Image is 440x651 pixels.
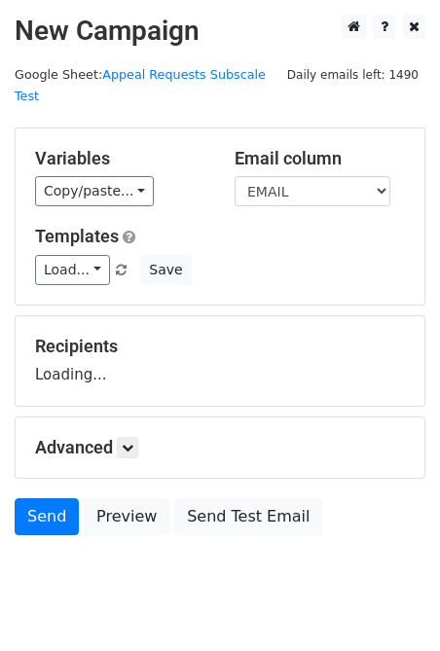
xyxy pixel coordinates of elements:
a: Load... [35,255,110,285]
h5: Recipients [35,336,405,357]
h2: New Campaign [15,15,425,48]
a: Preview [84,498,169,535]
h5: Variables [35,148,205,169]
a: Copy/paste... [35,176,154,206]
a: Templates [35,226,119,246]
span: Daily emails left: 1490 [280,64,425,86]
div: Loading... [35,336,405,386]
button: Save [140,255,191,285]
a: Daily emails left: 1490 [280,67,425,82]
h5: Email column [235,148,405,169]
a: Send Test Email [174,498,322,535]
a: Send [15,498,79,535]
a: Appeal Requests Subscale Test [15,67,266,104]
small: Google Sheet: [15,67,266,104]
h5: Advanced [35,437,405,458]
